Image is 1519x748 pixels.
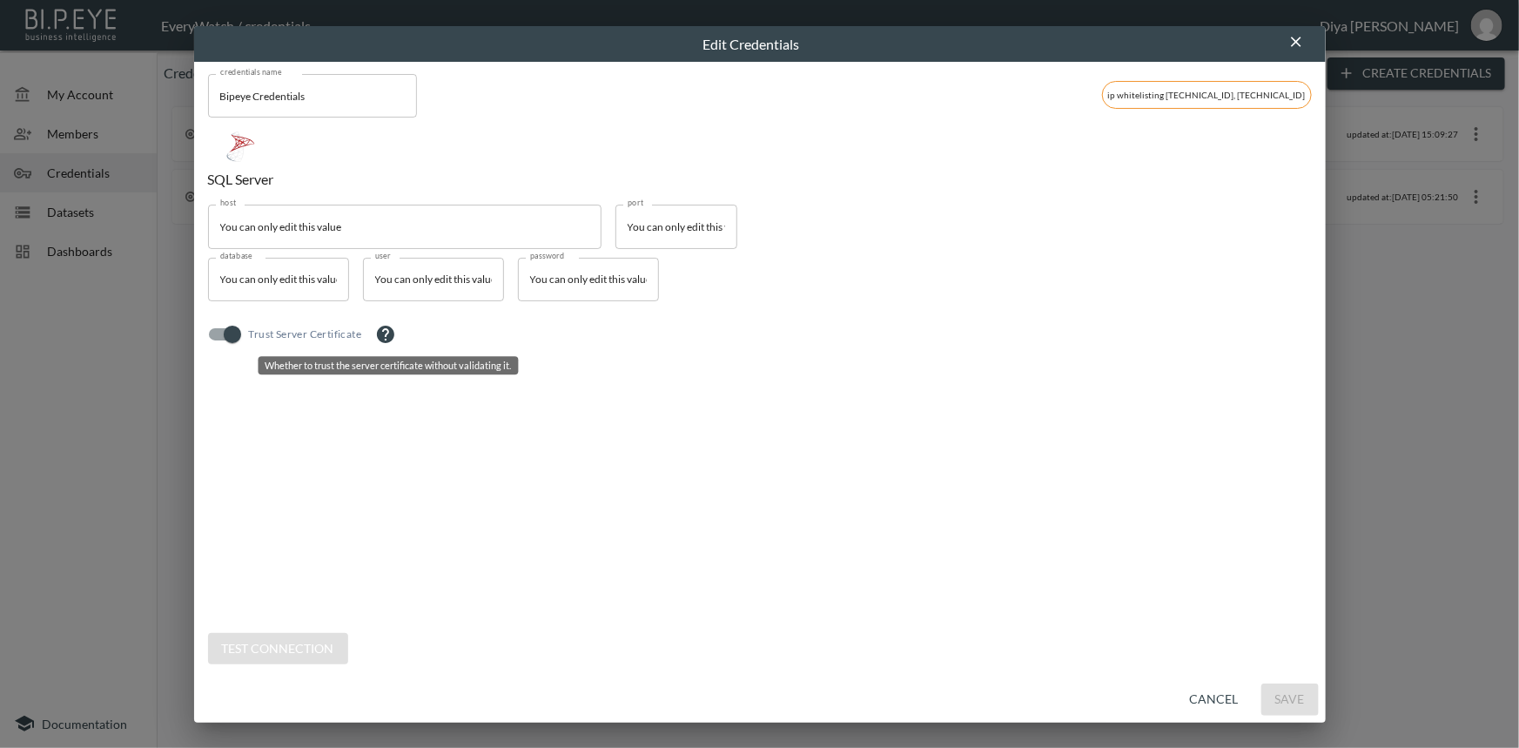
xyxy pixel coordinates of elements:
[220,250,252,261] label: database
[363,258,504,301] input: user
[259,356,519,374] div: Whether to trust the server certificate without validating it.
[220,66,281,77] label: credentials name
[208,171,274,187] p: SQL Server
[530,250,565,261] label: password
[208,258,349,301] input: database
[215,33,1287,56] div: Edit Credentials
[628,197,643,208] label: port
[249,327,362,342] p: Trust Server Certificate
[225,131,256,162] img: mssql icon
[518,258,659,301] input: password
[220,197,236,208] label: host
[208,205,602,248] input: host
[1103,90,1311,100] span: ip whitelisting [TECHNICAL_ID], [TECHNICAL_ID]
[1183,684,1246,716] button: Cancel
[375,324,396,345] svg: Whether to trust the server certificate without validating it.
[375,250,391,261] label: user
